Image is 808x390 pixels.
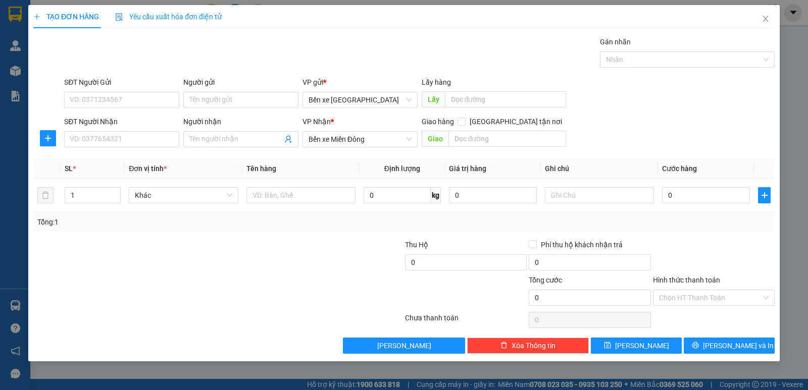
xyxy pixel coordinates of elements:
button: plus [758,187,771,203]
label: Gán nhãn [600,38,631,46]
span: user-add [284,135,292,143]
div: SĐT Người Gửi [64,77,179,88]
input: VD: Bàn, Ghế [246,187,356,203]
span: Cước hàng [662,164,697,173]
span: plus [33,13,40,20]
th: Ghi chú [541,159,658,179]
span: Tên hàng [246,164,276,173]
button: [PERSON_NAME] [343,338,465,354]
span: Thu Hộ [405,241,428,249]
span: Xóa Thông tin [512,340,555,351]
input: Ghi Chú [545,187,654,203]
div: Chưa thanh toán [404,312,528,330]
input: Dọc đường [448,131,567,147]
div: VP gửi [302,77,418,88]
span: save [604,342,611,350]
div: SĐT Người Nhận [64,116,179,127]
button: plus [40,130,56,146]
div: Người gửi [183,77,298,88]
button: printer[PERSON_NAME] và In [684,338,775,354]
div: Người nhận [183,116,298,127]
span: Lấy hàng [422,78,451,86]
span: Tổng cước [529,276,562,284]
span: Phí thu hộ khách nhận trả [537,239,627,250]
span: delete [500,342,508,350]
label: Hình thức thanh toán [653,276,720,284]
span: [GEOGRAPHIC_DATA] tận nơi [466,116,566,127]
span: Đơn vị tính [129,164,167,173]
button: Close [751,5,780,33]
span: Bến xe Miền Đông [309,132,412,147]
span: TẠO ĐƠN HÀNG [33,13,99,21]
span: Định lượng [384,164,420,173]
span: Lấy [422,91,445,107]
input: Dọc đường [445,91,567,107]
span: Giao [422,131,448,147]
button: deleteXóa Thông tin [467,338,589,354]
span: Khác [135,188,232,203]
span: kg [431,187,441,203]
span: Yêu cầu xuất hóa đơn điện tử [115,13,222,21]
span: [PERSON_NAME] và In [703,340,774,351]
span: VP Nhận [302,118,331,126]
span: plus [759,191,770,199]
span: SL [65,164,73,173]
span: Giao hàng [422,118,454,126]
span: [PERSON_NAME] [615,340,669,351]
span: plus [40,134,56,142]
span: close [762,15,770,23]
div: Tổng: 1 [37,216,313,228]
span: [PERSON_NAME] [377,340,431,351]
input: 0 [449,187,537,203]
span: Bến xe Quảng Ngãi [309,92,412,107]
button: delete [37,187,54,203]
button: save[PERSON_NAME] [591,338,682,354]
span: printer [692,342,699,350]
img: icon [115,13,123,21]
span: Giá trị hàng [449,164,486,173]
